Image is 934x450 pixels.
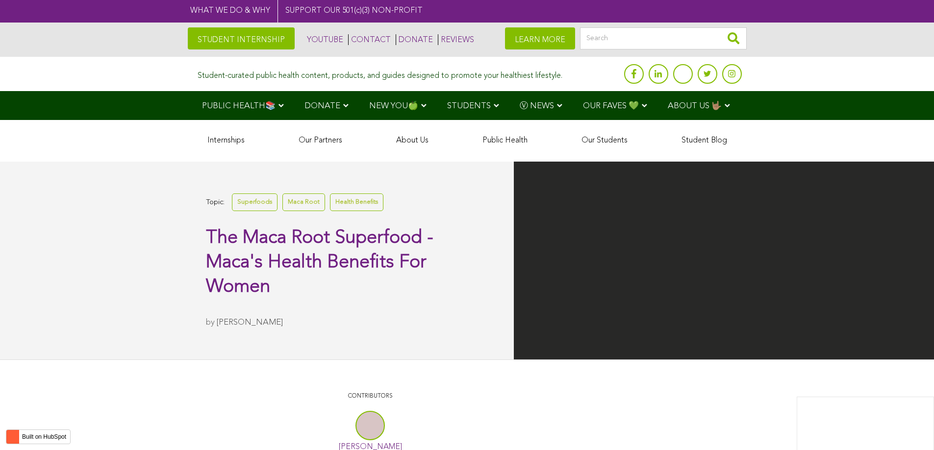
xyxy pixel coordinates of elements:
[369,102,418,110] span: NEW YOU🍏
[232,193,278,211] a: Superfoods
[330,193,383,211] a: Health Benefits
[668,102,722,110] span: ABOUT US 🤟🏽
[447,102,491,110] span: STUDENTS
[188,27,295,49] a: STUDENT INTERNSHIP
[583,102,639,110] span: OUR FAVES 💚
[304,102,340,110] span: DONATE
[206,229,433,296] span: The Maca Root Superfood - Maca's Health Benefits For Women
[438,34,474,45] a: REVIEWS
[348,34,391,45] a: CONTACT
[217,318,283,327] a: [PERSON_NAME]
[198,67,562,81] div: Student-curated public health content, products, and guides designed to promote your healthiest l...
[396,34,433,45] a: DONATE
[520,102,554,110] span: Ⓥ NEWS
[211,392,530,401] p: CONTRIBUTORS
[206,196,225,209] span: Topic:
[304,34,343,45] a: YOUTUBE
[202,102,276,110] span: PUBLIC HEALTH📚
[505,27,575,49] a: LEARN MORE
[206,318,215,327] span: by
[188,91,747,120] div: Navigation Menu
[6,431,18,443] img: HubSpot sprocket logo
[580,27,747,49] input: Search
[282,193,325,211] a: Maca Root
[18,430,70,443] label: Built on HubSpot
[885,403,934,450] iframe: Chat Widget
[6,429,71,444] button: Built on HubSpot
